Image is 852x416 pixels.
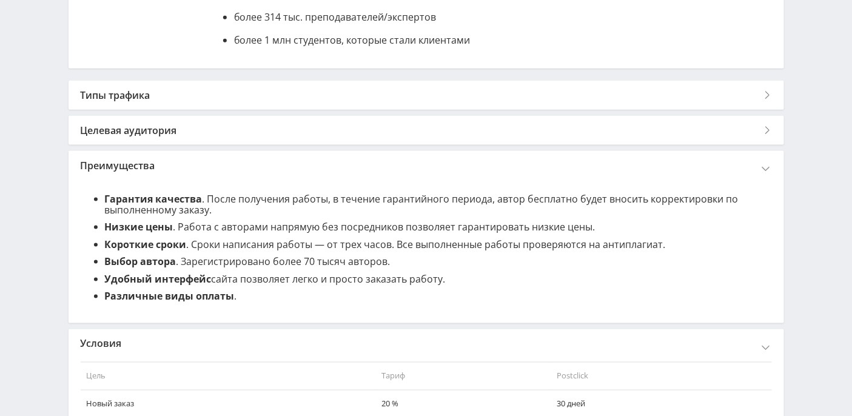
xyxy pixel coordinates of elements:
b: Выбор автора [105,255,176,268]
span: более 1 млн студентов, которые стали клиентами [234,33,471,47]
div: Типы трафика [69,81,784,110]
th: Тариф [375,362,551,391]
b: Низкие цены [105,220,173,233]
div: Преимущества [69,151,784,180]
th: Postclick [551,362,772,391]
li: . Сроки написания работы — от трех часов. Все выполненные работы проверяются на антиплагиат. [105,239,772,250]
b: Различные виды оплаты [105,289,235,303]
span: более 314 тыс. преподавателей/экспертов [234,10,437,24]
li: . Работа с авторами напрямую без посредников позволяет гарантировать низкие цены. [105,221,772,232]
li: . После получения работы, в течение гарантийного периода, автор бесплатно будет вносить корректир... [105,193,772,216]
div: Целевая аудитория [69,116,784,145]
b: Короткие сроки [105,238,187,251]
th: Цель [81,362,375,391]
li: . Зарегистрировано более 70 тысяч авторов. [105,256,772,267]
b: Удобный интерфейс [105,272,212,286]
div: Условия [69,329,784,358]
li: сайта позволяет легко и просто заказать работу. [105,273,772,284]
li: . [105,290,772,301]
b: Гарантия качества [105,192,203,206]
